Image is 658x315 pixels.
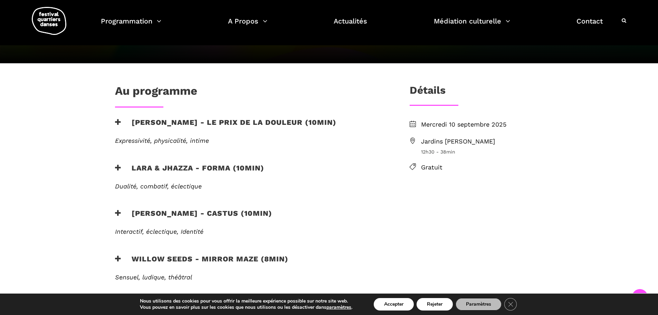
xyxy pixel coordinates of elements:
h1: Au programme [115,84,197,101]
button: paramètres [326,304,351,311]
h3: Lara & Jhazza - forma (10min) [115,164,264,181]
em: Dualité, combatif, éclectique [115,183,202,190]
button: Paramètres [456,298,502,311]
span: Mercredi 10 septembre 2025 [421,120,543,130]
button: Close GDPR Cookie Banner [504,298,517,311]
img: logo-fqd-med [32,7,66,35]
a: Actualités [334,15,367,36]
button: Rejeter [417,298,453,311]
span: 12h30 - 38min [421,148,543,156]
a: Médiation culturelle [434,15,510,36]
em: Sensuel, ludique, théâtral [115,274,192,281]
em: Expressivité, physicalité, intime [115,137,209,144]
p: Nous utilisons des cookies pour vous offrir la meilleure expérience possible sur notre site web. [140,298,352,304]
h3: [PERSON_NAME] - Le prix de la douleur (10min) [115,118,336,135]
a: Programmation [101,15,161,36]
a: Contact [576,15,603,36]
span: Jardins [PERSON_NAME] [421,137,543,147]
h3: [PERSON_NAME] - Castus (10min) [115,209,272,226]
span: Gratuit [421,163,543,173]
p: Vous pouvez en savoir plus sur les cookies que nous utilisons ou les désactiver dans . [140,304,352,311]
button: Accepter [374,298,414,311]
h3: Détails [410,84,446,101]
em: Interactif, éclectique, Identité [115,228,203,235]
h3: Willow Seeds - Mirror Maze (8min) [115,254,288,272]
a: A Propos [228,15,267,36]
